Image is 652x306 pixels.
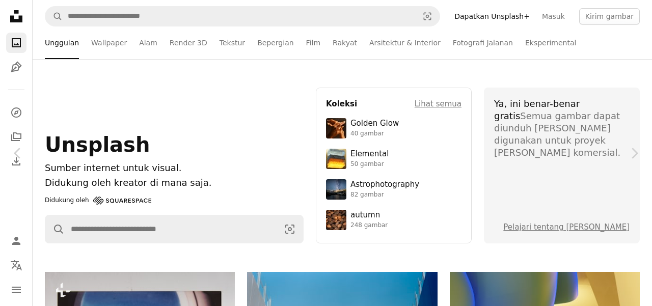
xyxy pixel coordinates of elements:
[350,210,388,220] div: autumn
[257,26,293,59] a: Bepergian
[415,7,440,26] button: Pencarian visual
[277,215,303,243] button: Pencarian visual
[45,7,63,26] button: Pencarian di Unsplash
[453,26,513,59] a: Fotografi Jalanan
[350,191,419,199] div: 82 gambar
[326,179,461,200] a: Astrophotography82 gambar
[326,98,357,110] h4: Koleksi
[6,33,26,53] a: Foto
[45,215,304,243] form: Temuka visual di seluruh situs
[494,98,630,159] div: Semua gambar dapat diunduh [PERSON_NAME] digunakan untuk proyek [PERSON_NAME] komersial.
[6,231,26,251] a: Masuk/Daftar
[326,179,346,200] img: photo-1538592487700-be96de73306f
[45,6,440,26] form: Temuka visual di seluruh situs
[350,180,419,190] div: Astrophotography
[306,26,320,59] a: Film
[536,8,571,24] a: Masuk
[91,26,127,59] a: Wallpaper
[170,26,207,59] a: Render 3D
[45,161,304,176] h1: Sumber internet untuk visual.
[350,119,399,129] div: Golden Glow
[369,26,441,59] a: Arsitektur & Interior
[6,280,26,300] button: Menu
[139,26,157,59] a: Alam
[45,133,150,156] span: Unsplash
[503,222,630,232] a: Pelajari tentang [PERSON_NAME]
[326,118,346,138] img: premium_photo-1754759085924-d6c35cb5b7a4
[6,255,26,275] button: Bahasa
[326,210,346,230] img: photo-1637983927634-619de4ccecac
[350,149,389,159] div: Elemental
[6,57,26,77] a: Ilustrasi
[525,26,576,59] a: Eksperimental
[448,8,536,24] a: Dapatkan Unsplash+
[220,26,245,59] a: Tekstur
[45,194,151,207] a: Didukung oleh
[616,104,652,202] a: Berikutnya
[45,176,304,190] p: Didukung oleh kreator di mana saja.
[494,98,580,121] span: Ya, ini benar-benar gratis
[333,26,357,59] a: Rakyat
[326,118,461,138] a: Golden Glow40 gambar
[350,221,388,230] div: 248 gambar
[350,160,389,169] div: 50 gambar
[350,130,399,138] div: 40 gambar
[6,102,26,123] a: Jelajahi
[415,98,461,110] a: Lihat semua
[45,215,65,243] button: Pencarian di Unsplash
[326,149,346,169] img: premium_photo-1751985761161-8a269d884c29
[326,149,461,169] a: Elemental50 gambar
[579,8,640,24] button: Kirim gambar
[326,210,461,230] a: autumn248 gambar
